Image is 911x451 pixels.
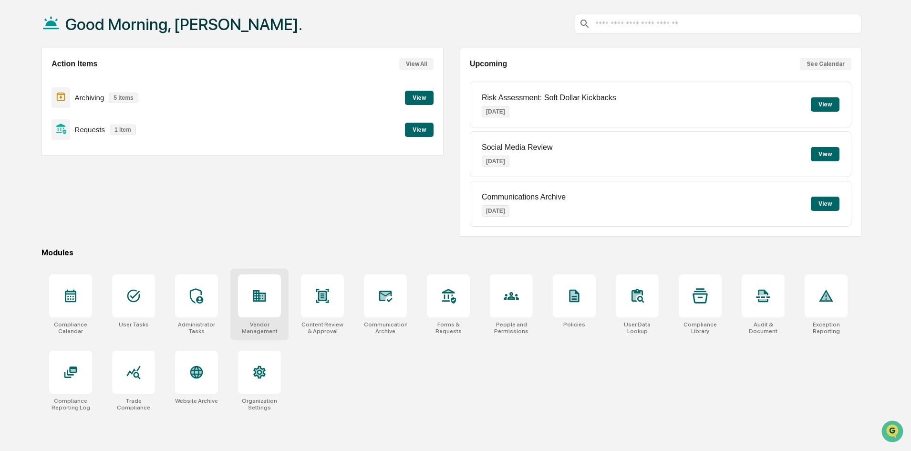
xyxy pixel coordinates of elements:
div: Exception Reporting [805,321,848,335]
h2: Upcoming [470,60,507,68]
button: Start new chat [162,76,174,87]
p: [DATE] [482,205,509,217]
div: Communications Archive [364,321,407,335]
div: Forms & Requests [427,321,470,335]
div: We're available if you need us! [32,83,121,90]
a: Powered byPylon [67,161,115,169]
p: How can we help? [10,20,174,35]
a: 🔎Data Lookup [6,135,64,152]
p: [DATE] [482,156,509,167]
a: 🖐️Preclearance [6,116,65,134]
div: Start new chat [32,73,156,83]
div: Compliance Library [679,321,722,335]
div: Vendor Management [238,321,281,335]
a: 🗄️Attestations [65,116,122,134]
button: See Calendar [800,58,851,70]
span: Preclearance [19,120,62,130]
p: Archiving [75,94,104,102]
span: Attestations [79,120,118,130]
button: View All [399,58,434,70]
p: Requests [75,126,105,134]
div: 🔎 [10,139,17,147]
button: View [811,197,839,211]
h1: Good Morning, [PERSON_NAME]. [65,15,302,34]
button: View [405,123,434,137]
div: Compliance Calendar [49,321,92,335]
p: Communications Archive [482,193,566,201]
p: 5 items [109,93,138,103]
div: User Tasks [119,321,149,328]
h2: Action Items [52,60,97,68]
a: View [405,93,434,102]
img: 1746055101610-c473b297-6a78-478c-a979-82029cc54cd1 [10,73,27,90]
div: Website Archive [175,398,218,404]
div: 🗄️ [69,121,77,129]
div: Content Review & Approval [301,321,344,335]
button: View [811,147,839,161]
div: Audit & Document Logs [742,321,785,335]
button: View [405,91,434,105]
div: Modules [41,248,861,257]
div: 🖐️ [10,121,17,129]
p: Social Media Review [482,143,553,152]
div: Compliance Reporting Log [49,398,92,411]
span: Pylon [95,162,115,169]
div: Administrator Tasks [175,321,218,335]
button: View [811,97,839,112]
iframe: Open customer support [880,420,906,445]
div: People and Permissions [490,321,533,335]
p: [DATE] [482,106,509,117]
div: Organization Settings [238,398,281,411]
a: View [405,125,434,134]
div: User Data Lookup [616,321,659,335]
p: Risk Assessment: Soft Dollar Kickbacks [482,94,616,102]
div: Policies [563,321,585,328]
span: Data Lookup [19,138,60,148]
p: 1 item [110,125,136,135]
div: Trade Compliance [112,398,155,411]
